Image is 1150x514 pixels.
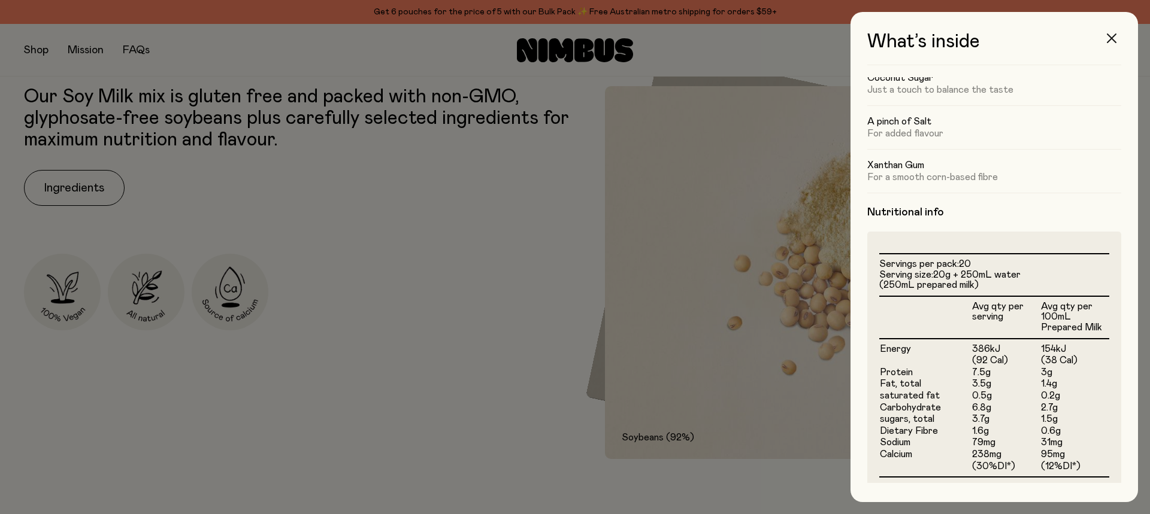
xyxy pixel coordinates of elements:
[867,159,1121,171] h5: Xanthan Gum
[880,414,934,424] span: sugars, total
[1040,437,1109,449] td: 31mg
[1040,339,1109,355] td: 154kJ
[1040,296,1109,339] th: Avg qty per 100mL Prepared Milk
[879,270,1021,290] span: 20g + 250mL water (250mL prepared milk)
[972,437,1040,449] td: 79mg
[959,259,971,269] span: 20
[972,378,1040,390] td: 3.5g
[972,425,1040,437] td: 1.6g
[972,413,1040,425] td: 3.7g
[867,127,1121,139] p: For added flavour
[880,437,910,447] span: Sodium
[867,84,1121,96] p: Just a touch to balance the taste
[972,355,1040,367] td: (92 Cal)
[880,379,921,388] span: Fat, total
[880,403,941,412] span: Carbohydrate
[867,171,1121,183] p: For a smooth corn-based fibre
[880,449,912,459] span: Calcium
[879,259,1109,270] li: Servings per pack:
[1040,367,1109,379] td: 3g
[1040,378,1109,390] td: 1.4g
[1040,355,1109,367] td: (38 Cal)
[1040,390,1109,402] td: 0.2g
[1040,461,1109,477] td: (12%DI*)
[880,391,940,400] span: saturated fat
[867,205,1121,220] h4: Nutritional info
[880,426,938,436] span: Dietary Fibre
[867,115,1121,127] h5: A pinch of Salt
[867,72,1121,84] h5: Coconut Sugar
[972,390,1040,402] td: 0.5g
[972,461,1040,477] td: (30%DI*)
[972,367,1040,379] td: 7.5g
[880,367,913,377] span: Protein
[880,344,911,354] span: Energy
[879,270,1109,291] li: Serving size:
[867,31,1121,65] h3: What’s inside
[1040,413,1109,425] td: 1.5g
[972,449,1040,461] td: 238mg
[972,339,1040,355] td: 386kJ
[1040,449,1109,461] td: 95mg
[972,402,1040,414] td: 6.8g
[1040,402,1109,414] td: 2.7g
[1040,425,1109,437] td: 0.6g
[972,296,1040,339] th: Avg qty per serving
[879,482,1109,503] p: * Percentage daily intakes are based on an average adult diet of 8700kJ.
